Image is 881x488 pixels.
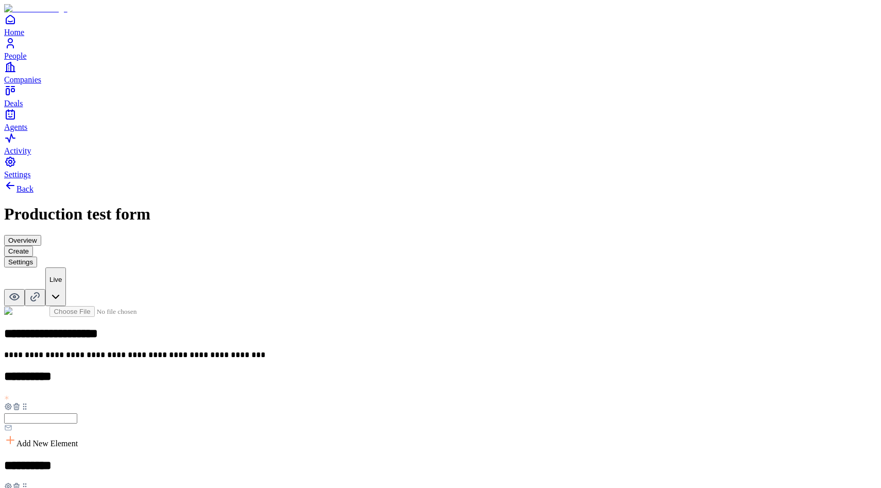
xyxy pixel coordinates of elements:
[4,307,49,316] img: Form Logo
[4,61,877,84] a: Companies
[4,170,31,179] span: Settings
[4,99,23,108] span: Deals
[4,4,67,13] img: Item Brain Logo
[4,108,877,131] a: Agents
[4,235,41,246] button: Overview
[4,146,31,155] span: Activity
[4,156,877,179] a: Settings
[4,205,877,224] h1: Production test form
[4,85,877,108] a: Deals
[4,184,33,193] a: Back
[4,52,27,60] span: People
[4,257,37,267] button: Settings
[4,132,877,155] a: Activity
[4,75,41,84] span: Companies
[16,439,78,448] span: Add New Element
[4,246,33,257] button: Create
[4,37,877,60] a: People
[4,13,877,37] a: Home
[4,123,27,131] span: Agents
[4,28,24,37] span: Home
